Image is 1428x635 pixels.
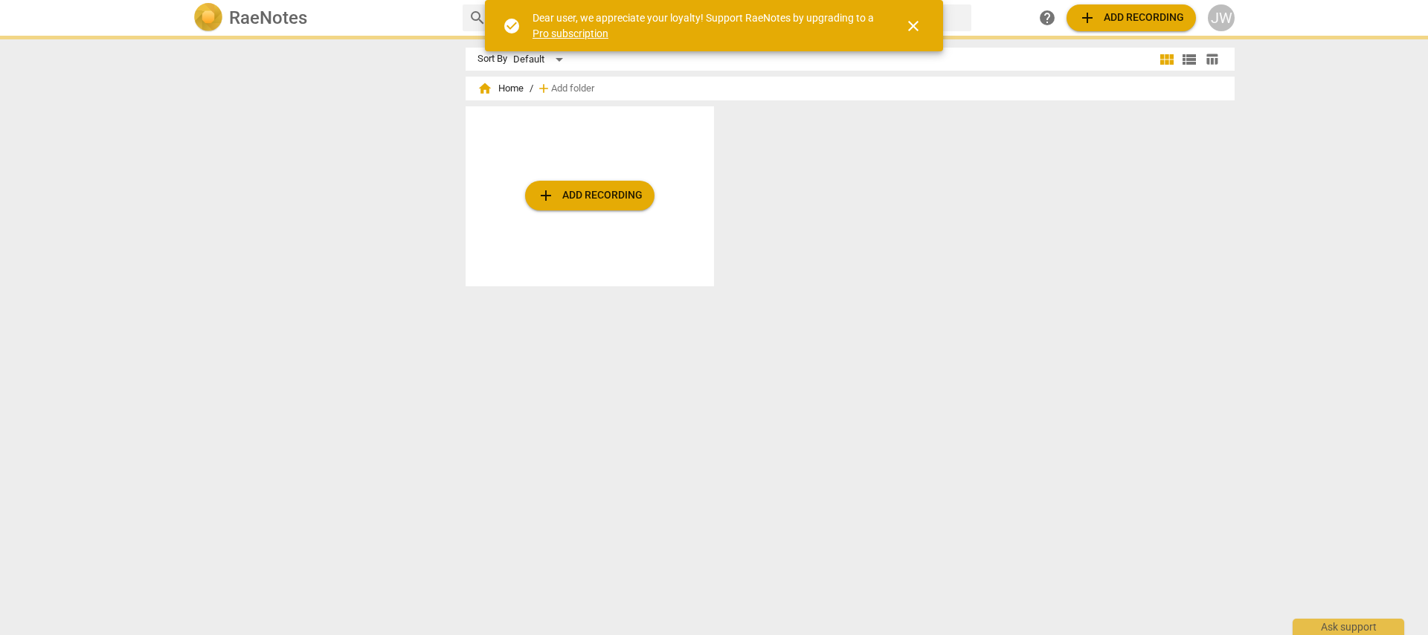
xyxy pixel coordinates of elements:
[477,81,492,96] span: home
[477,81,524,96] span: Home
[1038,9,1056,27] span: help
[895,8,931,44] button: Close
[904,17,922,35] span: close
[1078,9,1184,27] span: Add recording
[533,28,608,39] a: Pro subscription
[537,187,643,204] span: Add recording
[1205,52,1219,66] span: table_chart
[1158,51,1176,68] span: view_module
[533,10,878,41] div: Dear user, we appreciate your loyalty! Support RaeNotes by upgrading to a
[1208,4,1235,31] button: JW
[1200,48,1223,71] button: Table view
[477,54,507,65] div: Sort By
[469,9,486,27] span: search
[503,17,521,35] span: check_circle
[525,181,654,210] button: Upload
[513,48,568,71] div: Default
[1156,48,1178,71] button: Tile view
[1034,4,1061,31] a: Help
[1180,51,1198,68] span: view_list
[536,81,551,96] span: add
[530,83,533,94] span: /
[537,187,555,204] span: add
[193,3,223,33] img: Logo
[551,83,594,94] span: Add folder
[229,7,307,28] h2: RaeNotes
[1293,619,1404,635] div: Ask support
[1178,48,1200,71] button: List view
[1067,4,1196,31] button: Upload
[193,3,451,33] a: LogoRaeNotes
[1078,9,1096,27] span: add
